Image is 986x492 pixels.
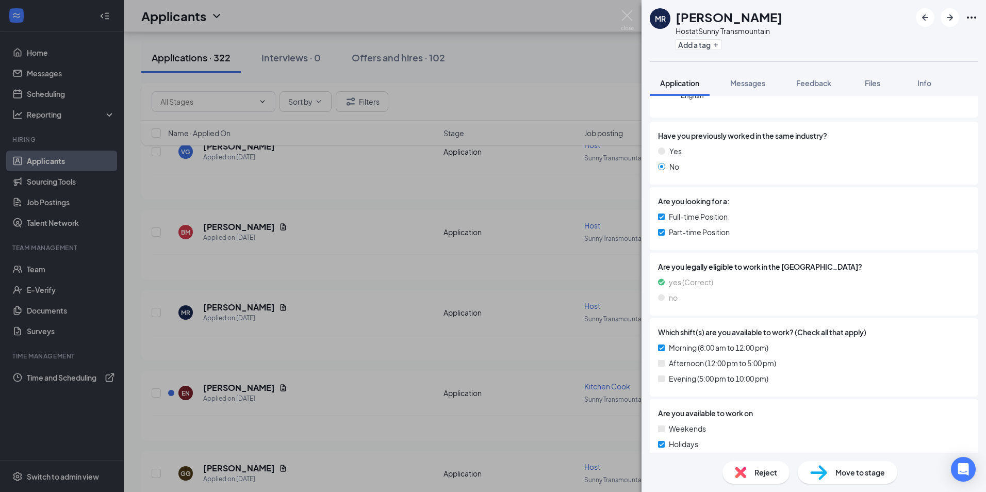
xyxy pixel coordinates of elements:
[919,11,931,24] svg: ArrowLeftNew
[669,373,768,384] span: Evening (5:00 pm to 10:00 pm)
[669,342,768,353] span: Morning (8:00 am to 12:00 pm)
[660,78,699,88] span: Application
[835,467,885,478] span: Move to stage
[917,78,931,88] span: Info
[669,438,698,450] span: Holidays
[658,261,969,272] span: Are you legally eligible to work in the [GEOGRAPHIC_DATA]?
[669,211,728,222] span: Full-time Position
[669,292,678,303] span: no
[655,13,666,24] div: MR
[944,11,956,24] svg: ArrowRight
[681,90,745,101] span: English
[796,78,831,88] span: Feedback
[676,8,782,26] h1: [PERSON_NAME]
[965,11,978,24] svg: Ellipses
[658,326,866,338] span: Which shift(s) are you available to work? (Check all that apply)
[916,8,934,27] button: ArrowLeftNew
[730,78,765,88] span: Messages
[669,226,730,238] span: Part-time Position
[658,407,753,419] span: Are you available to work on
[754,467,777,478] span: Reject
[669,357,776,369] span: Afternoon (12:00 pm to 5:00 pm)
[669,276,713,288] span: yes (Correct)
[713,42,719,48] svg: Plus
[669,423,706,434] span: Weekends
[676,26,782,36] div: Host at Sunny Transmountain
[658,130,827,141] span: Have you previously worked in the same industry?
[658,195,730,207] span: Are you looking for a:
[676,39,721,50] button: PlusAdd a tag
[941,8,959,27] button: ArrowRight
[865,78,880,88] span: Files
[669,161,679,172] span: No
[951,457,976,482] div: Open Intercom Messenger
[669,145,682,157] span: Yes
